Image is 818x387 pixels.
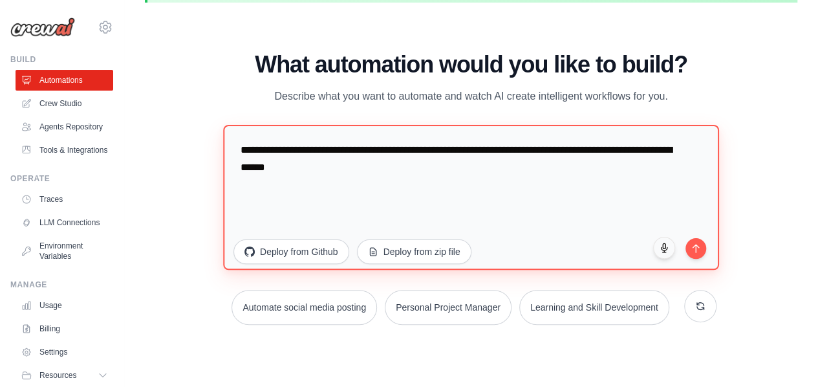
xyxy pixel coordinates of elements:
[16,70,113,91] a: Automations
[16,189,113,210] a: Traces
[16,212,113,233] a: LLM Connections
[16,236,113,267] a: Environment Variables
[16,116,113,137] a: Agents Repository
[16,140,113,160] a: Tools & Integrations
[519,290,669,325] button: Learning and Skill Development
[10,173,113,184] div: Operate
[16,318,113,339] a: Billing
[385,290,511,325] button: Personal Project Manager
[39,370,76,381] span: Resources
[16,342,113,362] a: Settings
[16,365,113,386] button: Resources
[254,88,689,105] p: Describe what you want to automate and watch AI create intelligent workflows for you.
[226,52,716,78] h1: What automation would you like to build?
[357,239,471,264] button: Deploy from zip file
[231,290,377,325] button: Automate social media posting
[16,295,113,316] a: Usage
[16,93,113,114] a: Crew Studio
[10,17,75,37] img: Logo
[10,280,113,290] div: Manage
[753,325,818,387] iframe: Chat Widget
[10,54,113,65] div: Build
[233,239,349,264] button: Deploy from Github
